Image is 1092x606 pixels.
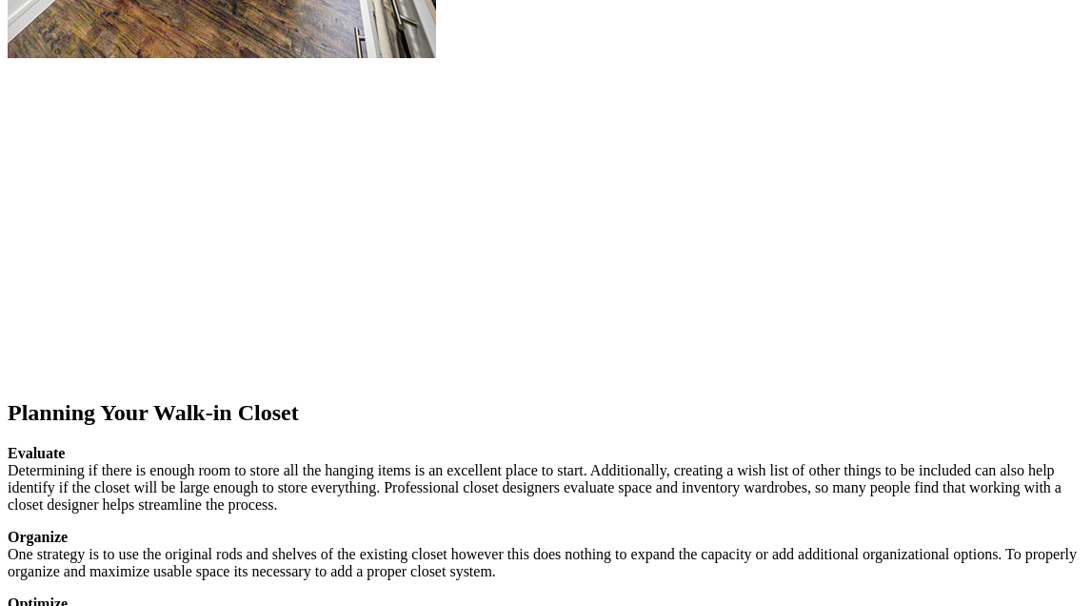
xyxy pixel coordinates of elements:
[8,529,68,545] strong: Organize
[8,529,1084,580] p: One strategy is to use the original rods and shelves of the existing closet however this does not...
[8,445,1084,514] p: Determining if there is enough room to store all the hanging items is an excellent place to start...
[8,400,1084,426] h2: Planning Your Walk-in Closet
[8,445,65,461] strong: Evaluate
